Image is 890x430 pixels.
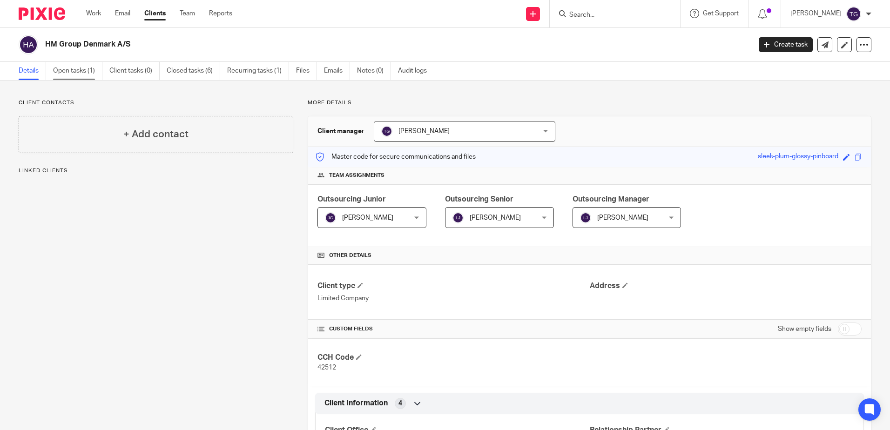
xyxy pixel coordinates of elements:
[778,324,831,334] label: Show empty fields
[53,62,102,80] a: Open tasks (1)
[758,152,838,162] div: sleek-plum-glossy-pinboard
[109,62,160,80] a: Client tasks (0)
[19,62,46,80] a: Details
[597,215,648,221] span: [PERSON_NAME]
[317,127,364,136] h3: Client manager
[452,212,464,223] img: svg%3E
[329,172,384,179] span: Team assignments
[317,325,589,333] h4: CUSTOM FIELDS
[209,9,232,18] a: Reports
[317,364,336,371] span: 42512
[381,126,392,137] img: svg%3E
[590,281,862,291] h4: Address
[398,128,450,134] span: [PERSON_NAME]
[144,9,166,18] a: Clients
[19,167,293,175] p: Linked clients
[317,195,386,203] span: Outsourcing Junior
[329,252,371,259] span: Other details
[308,99,871,107] p: More details
[45,40,605,49] h2: HM Group Denmark A/S
[568,11,652,20] input: Search
[759,37,813,52] a: Create task
[317,281,589,291] h4: Client type
[846,7,861,21] img: svg%3E
[180,9,195,18] a: Team
[398,62,434,80] a: Audit logs
[167,62,220,80] a: Closed tasks (6)
[470,215,521,221] span: [PERSON_NAME]
[19,7,65,20] img: Pixie
[19,35,38,54] img: svg%3E
[342,215,393,221] span: [PERSON_NAME]
[296,62,317,80] a: Files
[115,9,130,18] a: Email
[227,62,289,80] a: Recurring tasks (1)
[324,398,388,408] span: Client Information
[573,195,649,203] span: Outsourcing Manager
[790,9,842,18] p: [PERSON_NAME]
[703,10,739,17] span: Get Support
[315,152,476,161] p: Master code for secure communications and files
[324,62,350,80] a: Emails
[445,195,513,203] span: Outsourcing Senior
[398,399,402,408] span: 4
[325,212,336,223] img: svg%3E
[317,294,589,303] p: Limited Company
[317,353,589,363] h4: CCH Code
[19,99,293,107] p: Client contacts
[357,62,391,80] a: Notes (0)
[123,127,189,141] h4: + Add contact
[580,212,591,223] img: svg%3E
[86,9,101,18] a: Work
